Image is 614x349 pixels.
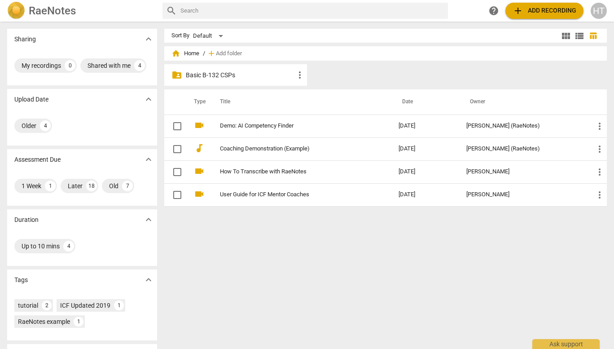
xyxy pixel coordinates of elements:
p: Duration [14,215,39,225]
div: [PERSON_NAME] (RaeNotes) [466,123,580,129]
div: 0 [65,60,75,71]
span: more_vert [594,190,605,200]
div: Old [109,181,118,190]
span: Add folder [216,50,242,57]
span: videocam [194,120,205,131]
button: Show more [142,93,155,106]
div: Sort By [171,32,189,39]
span: home [171,49,180,58]
div: Shared with me [88,61,131,70]
button: Show more [142,273,155,287]
span: table_chart [589,31,597,40]
div: 18 [86,181,97,191]
span: expand_more [143,214,154,225]
div: [PERSON_NAME] [466,168,580,175]
span: expand_more [143,154,154,165]
input: Search [180,4,444,18]
span: search [166,5,177,16]
p: Upload Date [14,95,48,104]
button: Show more [142,153,155,166]
button: Tile view [559,29,573,43]
div: Up to 10 mins [22,242,60,251]
div: My recordings [22,61,61,70]
button: Upload [505,3,583,19]
a: LogoRaeNotes [7,2,155,20]
a: How To Transcribe with RaeNotes [220,168,366,175]
div: Default [193,29,226,43]
img: Logo [7,2,25,20]
span: expand_more [143,274,154,285]
div: 1 Week [22,181,41,190]
p: Tags [14,275,28,285]
span: / [203,50,205,57]
button: Table view [586,29,600,43]
th: Title [209,89,391,115]
a: Demo: AI Competency Finder [220,123,366,129]
span: view_list [574,31,585,41]
th: Type [187,89,209,115]
span: folder_shared [171,70,182,80]
button: Show more [142,32,155,46]
span: more_vert [594,121,605,132]
p: Sharing [14,35,36,44]
div: [PERSON_NAME] [466,191,580,198]
div: 4 [63,241,74,252]
p: Basic B-132 CSPs [186,71,294,80]
div: 7 [122,181,133,191]
th: Date [391,89,459,115]
a: Help [486,3,502,19]
span: audiotrack [194,143,205,154]
div: Older [22,121,36,130]
span: add [513,5,523,16]
td: [DATE] [391,183,459,206]
th: Owner [459,89,587,115]
div: RaeNotes example [18,317,70,326]
span: Add recording [513,5,576,16]
a: Coaching Demonstration (Example) [220,146,366,152]
span: expand_more [143,94,154,105]
div: ICF Updated 2019 [60,301,110,310]
td: [DATE] [391,115,459,137]
div: 1 [74,317,83,327]
span: help [488,5,499,16]
span: more_vert [294,70,305,80]
td: [DATE] [391,137,459,160]
span: more_vert [594,144,605,155]
span: view_module [561,31,571,41]
button: List view [573,29,586,43]
div: Later [68,181,83,190]
div: Ask support [532,339,600,349]
button: Show more [142,213,155,226]
span: videocam [194,189,205,199]
div: 1 [45,181,56,191]
div: tutorial [18,301,38,310]
p: Assessment Due [14,155,61,164]
div: 4 [134,60,145,71]
div: [PERSON_NAME] (RaeNotes) [466,146,580,152]
a: User Guide for ICF Mentor Coaches [220,191,366,198]
span: expand_more [143,34,154,44]
h2: RaeNotes [29,4,76,17]
div: 1 [114,300,124,310]
span: more_vert [594,167,605,177]
button: HT [591,3,607,19]
span: videocam [194,166,205,177]
span: Home [171,49,199,58]
div: 2 [42,300,52,310]
td: [DATE] [391,160,459,183]
span: add [207,49,216,58]
div: 4 [40,120,51,131]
